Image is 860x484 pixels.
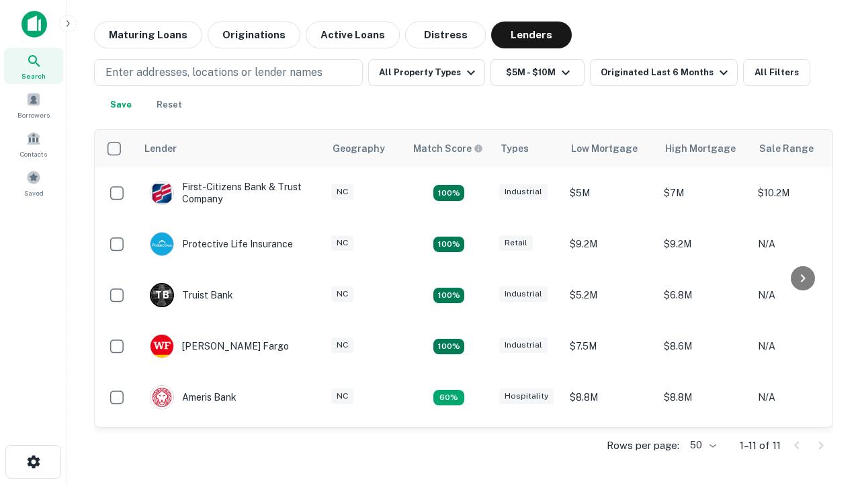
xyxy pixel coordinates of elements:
[150,386,173,409] img: picture
[208,22,300,48] button: Originations
[150,182,173,204] img: picture
[4,87,63,123] a: Borrowers
[21,71,46,81] span: Search
[685,436,718,455] div: 50
[499,337,548,353] div: Industrial
[150,334,289,358] div: [PERSON_NAME] Fargo
[740,438,781,454] p: 1–11 of 11
[331,389,353,404] div: NC
[499,184,548,200] div: Industrial
[563,270,657,321] td: $5.2M
[491,22,572,48] button: Lenders
[563,372,657,423] td: $8.8M
[657,423,751,474] td: $9.2M
[490,59,585,86] button: $5M - $10M
[793,376,860,441] iframe: Chat Widget
[492,130,563,167] th: Types
[20,149,47,159] span: Contacts
[150,283,233,307] div: Truist Bank
[144,140,177,157] div: Lender
[99,91,142,118] button: Save your search to get updates of matches that match your search criteria.
[4,126,63,162] a: Contacts
[368,59,485,86] button: All Property Types
[405,22,486,48] button: Distress
[563,321,657,372] td: $7.5M
[563,423,657,474] td: $9.2M
[94,59,363,86] button: Enter addresses, locations or lender names
[743,59,810,86] button: All Filters
[657,321,751,372] td: $8.6M
[501,140,529,157] div: Types
[657,218,751,270] td: $9.2M
[150,181,311,205] div: First-citizens Bank & Trust Company
[590,59,738,86] button: Originated Last 6 Months
[24,188,44,198] span: Saved
[433,237,464,253] div: Matching Properties: 2, hasApolloMatch: undefined
[150,385,236,409] div: Ameris Bank
[657,130,751,167] th: High Mortgage
[105,65,322,81] p: Enter addresses, locations or lender names
[413,141,483,156] div: Capitalize uses an advanced AI algorithm to match your search with the best lender. The match sco...
[325,130,405,167] th: Geography
[136,130,325,167] th: Lender
[331,184,353,200] div: NC
[563,130,657,167] th: Low Mortgage
[601,65,732,81] div: Originated Last 6 Months
[405,130,492,167] th: Capitalize uses an advanced AI algorithm to match your search with the best lender. The match sco...
[607,438,679,454] p: Rows per page:
[571,140,638,157] div: Low Mortgage
[657,167,751,218] td: $7M
[4,165,63,201] a: Saved
[563,167,657,218] td: $5M
[94,22,202,48] button: Maturing Loans
[306,22,400,48] button: Active Loans
[665,140,736,157] div: High Mortgage
[499,389,554,404] div: Hospitality
[413,141,480,156] h6: Match Score
[21,11,47,38] img: capitalize-icon.png
[499,235,533,251] div: Retail
[433,185,464,201] div: Matching Properties: 2, hasApolloMatch: undefined
[17,110,50,120] span: Borrowers
[433,390,464,406] div: Matching Properties: 1, hasApolloMatch: undefined
[433,339,464,355] div: Matching Properties: 2, hasApolloMatch: undefined
[150,335,173,358] img: picture
[563,218,657,270] td: $9.2M
[331,286,353,302] div: NC
[433,288,464,304] div: Matching Properties: 3, hasApolloMatch: undefined
[657,372,751,423] td: $8.8M
[759,140,814,157] div: Sale Range
[148,91,191,118] button: Reset
[4,48,63,84] a: Search
[155,288,169,302] p: T B
[150,233,173,255] img: picture
[150,232,293,256] div: Protective Life Insurance
[331,235,353,251] div: NC
[499,286,548,302] div: Industrial
[331,337,353,353] div: NC
[657,270,751,321] td: $6.8M
[333,140,385,157] div: Geography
